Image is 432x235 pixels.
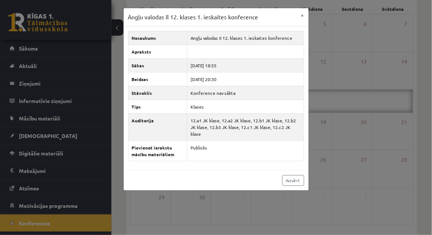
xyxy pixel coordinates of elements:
button: × [297,8,309,22]
td: Klases [187,100,304,113]
th: Stāvoklis [128,86,187,100]
th: Tips [128,100,187,113]
a: Aizvērt [282,175,304,186]
h3: Angļu valodas II 12. klases 1. ieskaites konference [128,13,259,22]
th: Nosaukums [128,31,187,45]
th: Pievienot ierakstu mācību materiāliem [128,141,187,161]
th: Sākas [128,58,187,72]
td: 12.a1 JK klase, 12.a2 JK klase, 12.b1 JK klase, 12.b2 JK klase, 12.b3 JK klase, 12.c1 JK klase, 1... [187,113,304,141]
td: Konference nav sākta [187,86,304,100]
th: Auditorija [128,113,187,141]
td: Angļu valodas II 12. klases 1. ieskaites konference [187,31,304,45]
td: Publisks [187,141,304,161]
th: Apraksts [128,45,187,58]
td: [DATE] 18:55 [187,58,304,72]
th: Beidzas [128,72,187,86]
td: [DATE] 20:30 [187,72,304,86]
